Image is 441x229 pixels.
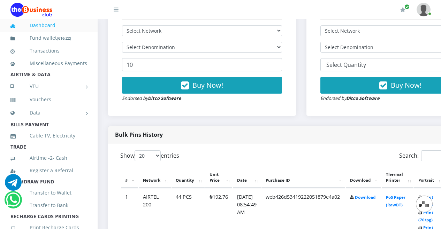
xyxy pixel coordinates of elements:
[10,92,87,108] a: Vouchers
[121,167,138,188] th: #: activate to sort column descending
[418,195,433,207] a: Print (44/pg)
[10,185,87,201] a: Transfer to Wallet
[404,4,410,9] span: Renew/Upgrade Subscription
[233,167,261,188] th: Date: activate to sort column ascending
[391,80,421,90] span: Buy Now!
[139,167,171,188] th: Network: activate to sort column ascending
[10,78,87,95] a: VTU
[172,167,205,188] th: Quantity: activate to sort column ascending
[115,131,163,139] strong: Bulk Pins History
[148,95,181,101] strong: Ditco Software
[122,95,181,101] small: Endorsed by
[192,80,223,90] span: Buy Now!
[386,195,405,207] a: PoS Paper (RawBT)
[320,95,380,101] small: Endorsed by
[5,179,22,191] a: Chat for support
[417,3,431,16] img: User
[419,201,429,207] img: svg+xml,%3Csvg%20xmlns%3D%22http%3A%2F%2Fwww.w3.org%2F2000%2Fsvg%22%20width%3D%2228%22%20height%3...
[58,35,70,41] b: 616.22
[261,167,345,188] th: Purchase ID: activate to sort column ascending
[10,43,87,59] a: Transactions
[346,167,381,188] th: Download: activate to sort column ascending
[355,195,375,200] a: Download
[10,150,87,166] a: Airtime -2- Cash
[122,58,282,71] input: Enter Quantity
[10,30,87,46] a: Fund wallet[616.22]
[10,55,87,71] a: Miscellaneous Payments
[6,197,20,208] a: Chat for support
[120,150,179,161] label: Show entries
[135,150,161,161] select: Showentries
[10,128,87,144] a: Cable TV, Electricity
[346,95,380,101] strong: Ditco Software
[10,17,87,33] a: Dashboard
[400,7,405,13] i: Renew/Upgrade Subscription
[10,3,52,17] img: Logo
[10,104,87,121] a: Data
[57,35,71,41] small: [ ]
[205,167,232,188] th: Unit Price: activate to sort column ascending
[10,197,87,213] a: Transfer to Bank
[382,167,413,188] th: Thermal Printer: activate to sort column ascending
[10,163,87,179] a: Register a Referral
[122,77,282,94] button: Buy Now!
